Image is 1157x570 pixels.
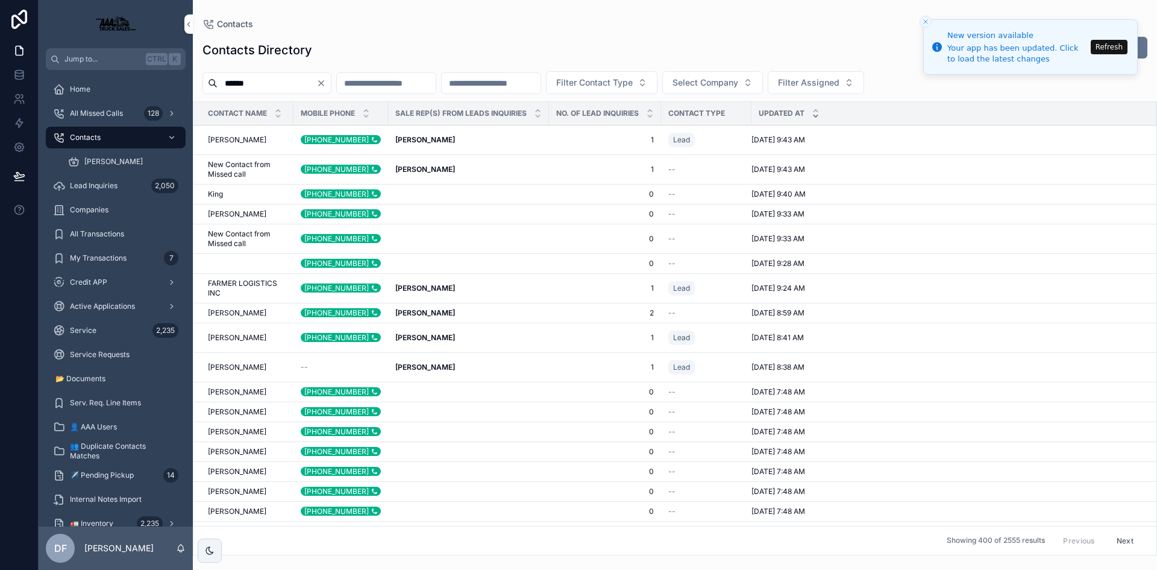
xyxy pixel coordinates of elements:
[751,487,805,496] span: [DATE] 7:48 AM
[208,363,266,372] span: [PERSON_NAME]
[301,135,381,145] a: [PHONE_NUMBER]
[556,333,654,343] span: 1
[64,54,141,64] span: Jump to...
[301,333,381,342] div: [PHONE_NUMBER]
[46,223,186,245] a: All Transactions
[751,363,804,372] span: [DATE] 8:38 AM
[556,507,654,516] a: 0
[751,189,1142,199] a: [DATE] 9:40 AM
[208,447,286,457] a: [PERSON_NAME]
[170,54,180,64] span: K
[301,363,308,372] span: --
[751,234,1142,244] a: [DATE] 9:33 AM
[556,308,654,318] a: 2
[768,71,864,94] button: Select Button
[395,135,542,145] a: [PERSON_NAME]
[1108,531,1142,550] button: Next
[46,271,186,293] a: Credit APP
[662,71,763,94] button: Select Button
[668,130,744,150] a: Lead
[208,487,286,496] a: [PERSON_NAME]
[668,328,744,347] a: Lead
[301,165,381,174] a: [PHONE_NUMBER]
[751,165,805,174] span: [DATE] 9:43 AM
[70,442,174,461] span: 👥 Duplicate Contacts Matches
[751,283,805,293] span: [DATE] 9:24 AM
[208,209,286,219] a: [PERSON_NAME]
[146,53,168,65] span: Ctrl
[751,507,1142,516] a: [DATE] 7:48 AM
[301,447,381,457] a: [PHONE_NUMBER]
[751,209,1142,219] a: [DATE] 9:33 AM
[668,259,676,268] span: --
[208,427,266,437] span: [PERSON_NAME]
[70,277,107,287] span: Credit APP
[70,495,142,504] span: Internal Notes Import
[673,363,690,372] span: Lead
[556,407,654,417] a: 0
[301,407,381,416] div: [PHONE_NUMBER]
[70,422,117,432] span: 👤 AAA Users
[46,440,186,462] a: 👥 Duplicate Contacts Matches
[751,487,1142,496] a: [DATE] 7:48 AM
[46,48,186,70] button: Jump to...CtrlK
[54,541,67,556] span: DF
[301,109,355,118] span: Mobile Phone
[751,447,805,457] span: [DATE] 7:48 AM
[89,14,142,34] img: App logo
[556,387,654,397] span: 0
[39,70,193,527] div: scrollable content
[556,363,654,372] a: 1
[301,487,381,496] a: [PHONE_NUMBER]
[208,407,266,417] span: [PERSON_NAME]
[208,333,266,343] span: [PERSON_NAME]
[301,507,381,516] a: [PHONE_NUMBER]
[556,447,654,457] span: 0
[301,234,381,243] div: [PHONE_NUMBER]
[751,407,1142,417] a: [DATE] 7:48 AM
[556,487,654,496] a: 0
[668,259,744,268] a: --
[208,189,223,199] span: King
[751,467,805,477] span: [DATE] 7:48 AM
[751,407,805,417] span: [DATE] 7:48 AM
[668,360,695,375] a: Lead
[751,333,804,343] span: [DATE] 8:41 AM
[301,209,381,218] div: [PHONE_NUMBER]
[556,467,654,477] a: 0
[556,427,654,437] a: 0
[301,234,381,244] a: [PHONE_NUMBER]
[668,234,744,244] a: --
[46,489,186,510] a: Internal Notes Import
[163,468,178,483] div: 14
[556,135,654,145] a: 1
[70,470,134,480] span: ✈️ Pending Pickup
[137,516,163,531] div: 2,235
[556,234,654,244] a: 0
[301,308,381,318] a: [PHONE_NUMBER]
[208,279,286,298] a: FARMER LOGISTICS INC
[947,30,1087,42] div: New version available
[673,283,690,293] span: Lead
[668,279,744,298] a: Lead
[751,165,1142,174] a: [DATE] 9:43 AM
[55,374,105,384] span: 📂 Documents
[316,78,331,88] button: Clear
[208,209,266,219] span: [PERSON_NAME]
[1091,40,1127,54] button: Refresh
[46,296,186,317] a: Active Applications
[751,467,1142,477] a: [DATE] 7:48 AM
[46,78,186,100] a: Home
[395,308,542,318] a: [PERSON_NAME]
[556,283,654,293] a: 1
[751,333,1142,343] a: [DATE] 8:41 AM
[301,467,381,477] a: [PHONE_NUMBER]
[395,283,542,293] a: [PERSON_NAME]
[208,427,286,437] a: [PERSON_NAME]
